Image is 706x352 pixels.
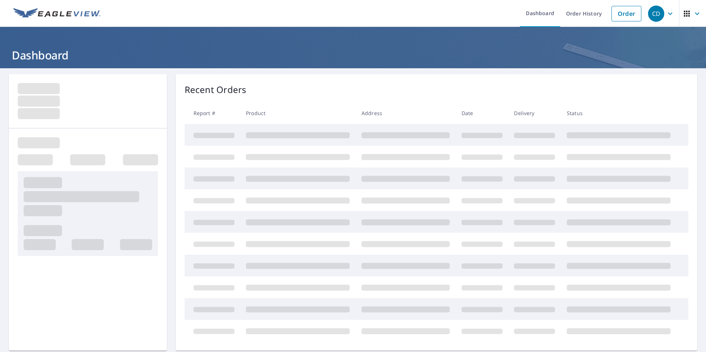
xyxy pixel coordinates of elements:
th: Status [561,102,676,124]
th: Report # [185,102,240,124]
p: Recent Orders [185,83,247,96]
h1: Dashboard [9,48,697,63]
a: Order [611,6,641,21]
div: CD [648,6,664,22]
th: Product [240,102,356,124]
th: Address [356,102,456,124]
th: Date [456,102,508,124]
th: Delivery [508,102,561,124]
img: EV Logo [13,8,100,19]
